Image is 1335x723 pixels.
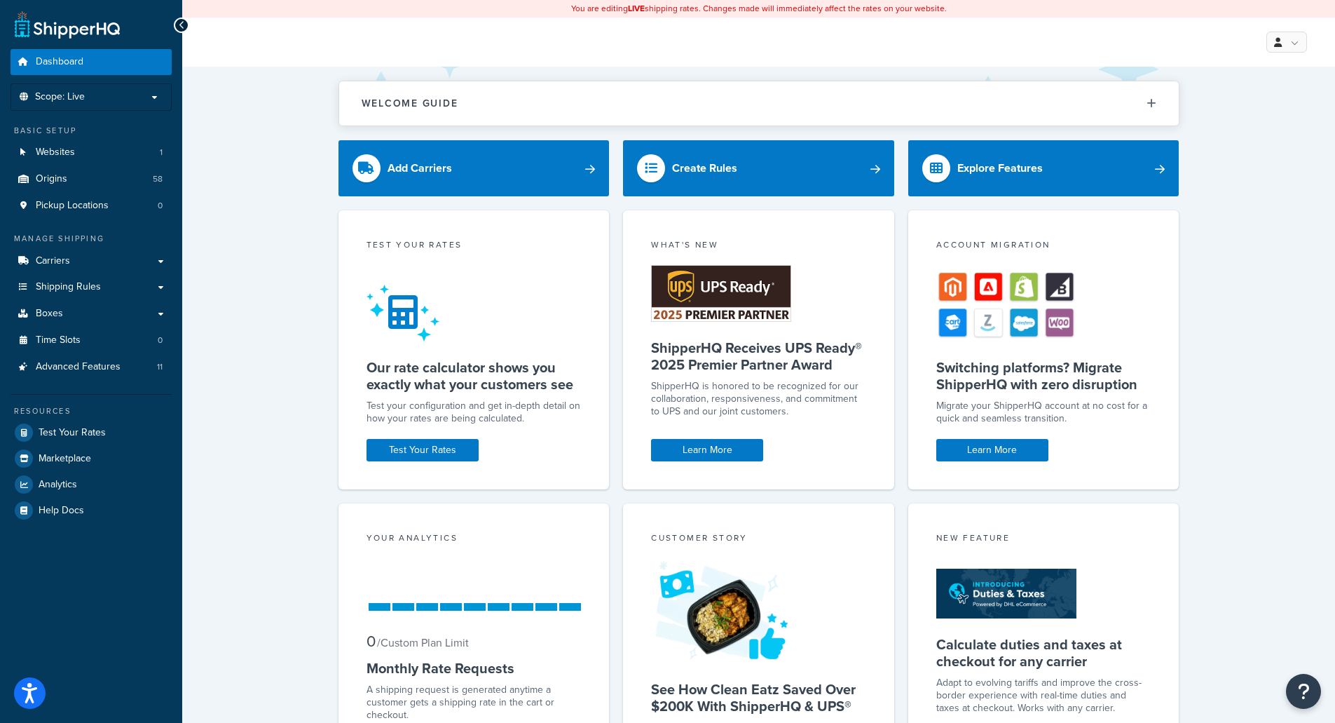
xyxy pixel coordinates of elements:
h5: Our rate calculator shows you exactly what your customers see [367,359,582,393]
a: Shipping Rules [11,274,172,300]
h5: Calculate duties and taxes at checkout for any carrier [936,636,1151,670]
small: / Custom Plan Limit [377,635,469,651]
span: Analytics [39,479,77,491]
span: Shipping Rules [36,281,101,293]
span: Pickup Locations [36,200,109,212]
a: Websites1 [11,140,172,165]
span: 0 [158,335,163,346]
div: Manage Shipping [11,233,172,245]
a: Test Your Rates [11,420,172,445]
div: Customer Story [651,532,866,548]
div: Explore Features [957,158,1043,178]
a: Learn More [936,439,1048,461]
a: Pickup Locations0 [11,193,172,219]
a: Boxes [11,301,172,327]
span: Marketplace [39,453,91,465]
span: Boxes [36,308,63,320]
li: Time Slots [11,327,172,353]
span: Scope: Live [35,91,85,103]
a: Add Carriers [338,140,610,196]
h2: Welcome Guide [362,98,458,109]
h5: Switching platforms? Migrate ShipperHQ with zero disruption [936,359,1151,393]
div: Add Carriers [388,158,452,178]
p: ShipperHQ is honored to be recognized for our collaboration, responsiveness, and commitment to UP... [651,380,866,418]
div: Test your rates [367,238,582,255]
a: Create Rules [623,140,894,196]
a: Learn More [651,439,763,461]
span: Advanced Features [36,361,121,373]
button: Welcome Guide [339,81,1179,126]
span: Dashboard [36,56,83,68]
a: Dashboard [11,49,172,75]
div: Test your configuration and get in-depth detail on how your rates are being calculated. [367,400,582,425]
a: Origins58 [11,166,172,192]
div: Your Analytics [367,532,582,548]
a: Analytics [11,472,172,497]
li: Origins [11,166,172,192]
div: New Feature [936,532,1151,548]
span: Origins [36,173,67,185]
li: Advanced Features [11,354,172,380]
li: Pickup Locations [11,193,172,219]
span: 58 [153,173,163,185]
li: Websites [11,140,172,165]
a: Advanced Features11 [11,354,172,380]
span: 0 [367,630,376,653]
h5: See How Clean Eatz Saved Over $200K With ShipperHQ & UPS® [651,681,866,715]
span: Help Docs [39,505,84,517]
div: Account Migration [936,238,1151,255]
a: Time Slots0 [11,327,172,353]
h5: Monthly Rate Requests [367,660,582,677]
div: Basic Setup [11,125,172,137]
span: 1 [160,147,163,158]
span: Test Your Rates [39,427,106,439]
a: Marketplace [11,446,172,471]
span: 11 [157,361,163,373]
button: Open Resource Center [1286,674,1321,709]
a: Test Your Rates [367,439,479,461]
a: Help Docs [11,498,172,523]
span: Carriers [36,255,70,267]
span: 0 [158,200,163,212]
b: LIVE [628,2,645,15]
div: Create Rules [672,158,737,178]
h5: ShipperHQ Receives UPS Ready® 2025 Premier Partner Award [651,339,866,373]
p: Adapt to evolving tariffs and improve the cross-border experience with real-time duties and taxes... [936,677,1151,715]
div: What's New [651,238,866,255]
div: Resources [11,405,172,417]
a: Carriers [11,248,172,274]
a: Explore Features [908,140,1179,196]
span: Websites [36,147,75,158]
div: Migrate your ShipperHQ account at no cost for a quick and seamless transition. [936,400,1151,425]
span: Time Slots [36,335,81,346]
div: A shipping request is generated anytime a customer gets a shipping rate in the cart or checkout. [367,684,582,722]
